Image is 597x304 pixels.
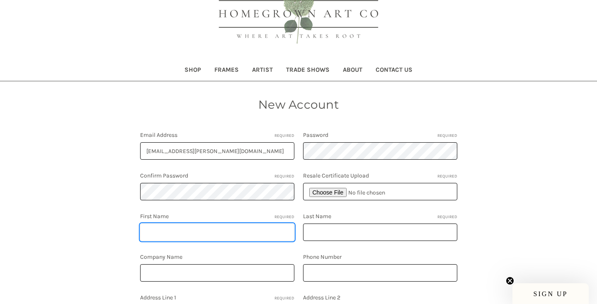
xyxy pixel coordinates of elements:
label: Last Name [303,212,457,221]
label: Phone Number [303,253,457,261]
label: Confirm Password [140,171,294,180]
a: Frames [208,61,245,81]
a: Trade Shows [279,61,336,81]
label: Company Name [140,253,294,261]
label: Address Line 1 [140,293,294,302]
small: Required [274,295,294,302]
div: SIGN UPClose teaser [512,283,589,304]
small: Required [274,214,294,220]
label: First Name [140,212,294,221]
label: Resale Certificate Upload [303,171,457,180]
h1: New Account [67,96,530,113]
a: Shop [178,61,208,81]
span: SIGN UP [534,290,568,297]
small: Required [437,133,457,139]
label: Password [303,131,457,139]
small: Required [274,173,294,180]
small: Required [437,214,457,220]
small: Required [437,173,457,180]
label: Address Line 2 [303,293,457,302]
a: Artist [245,61,279,81]
button: Close teaser [506,277,514,285]
small: Required [274,133,294,139]
a: About [336,61,369,81]
label: Email Address [140,131,294,139]
a: Contact Us [369,61,419,81]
